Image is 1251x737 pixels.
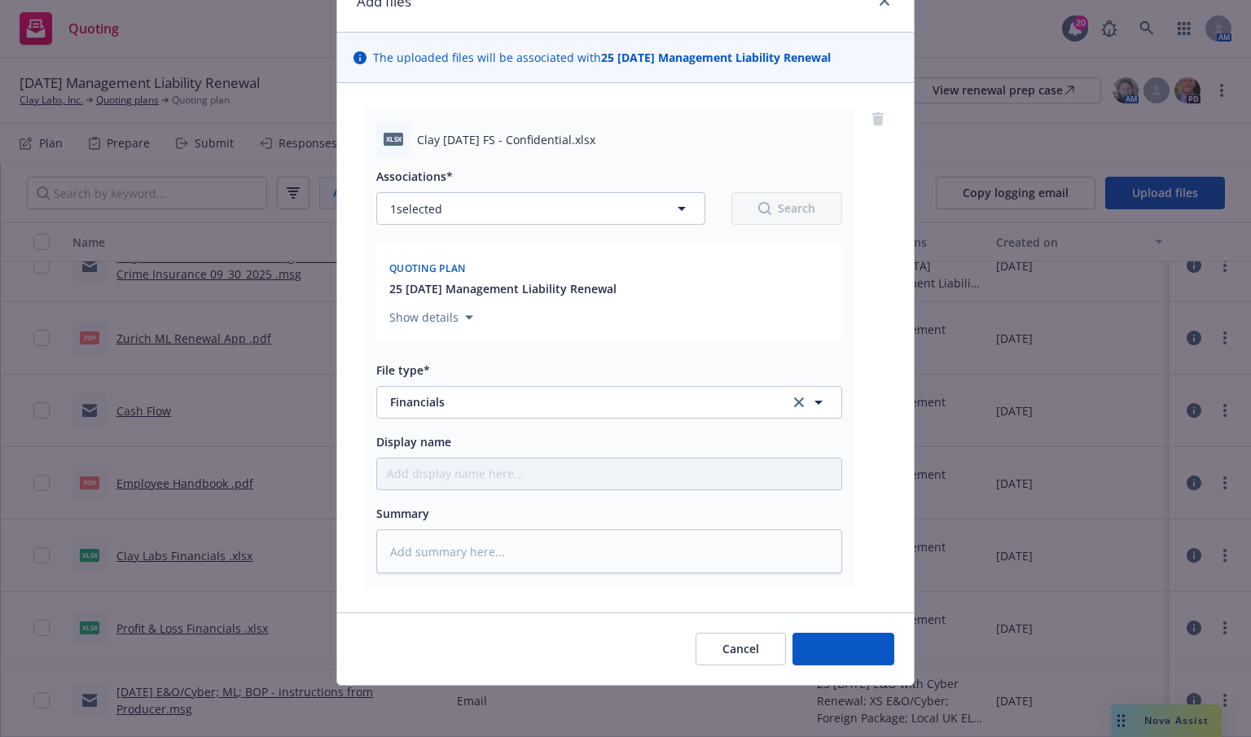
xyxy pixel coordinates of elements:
strong: 25 [DATE] Management Liability Renewal [601,50,831,65]
button: 25 [DATE] Management Liability Renewal [389,280,617,297]
button: Financialsclear selection [376,386,842,419]
span: The uploaded files will be associated with [373,49,831,66]
span: xlsx [384,133,403,145]
span: File type* [376,362,430,378]
span: Quoting plan [389,261,466,275]
span: Financials [390,393,767,410]
span: Add files [819,641,867,656]
button: Cancel [696,633,786,665]
span: Clay [DATE] FS - Confidential.xlsx [417,131,595,148]
span: Summary [376,506,429,521]
a: clear selection [789,393,809,412]
a: remove [868,109,888,129]
span: Display name [376,434,451,450]
span: Associations* [376,169,453,184]
input: Add display name here... [377,458,841,489]
span: 1 selected [390,200,442,217]
button: Show details [383,308,480,327]
button: Add files [792,633,894,665]
button: 1selected [376,192,705,225]
span: Cancel [722,641,759,656]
